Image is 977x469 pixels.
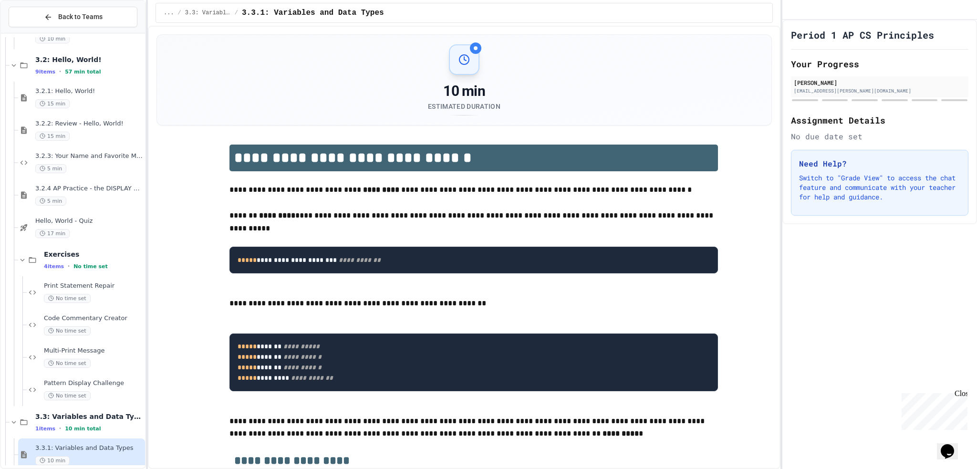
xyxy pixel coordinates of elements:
[35,456,70,465] span: 10 min
[65,426,101,432] span: 10 min total
[799,173,960,202] p: Switch to "Grade View" to access the chat feature and communicate with your teacher for help and ...
[35,99,70,108] span: 15 min
[791,131,968,142] div: No due date set
[791,114,968,127] h2: Assignment Details
[59,425,61,432] span: •
[44,379,143,387] span: Pattern Display Challenge
[937,431,967,459] iframe: chat widget
[35,444,143,452] span: 3.3.1: Variables and Data Types
[35,426,55,432] span: 1 items
[35,34,70,43] span: 10 min
[164,9,174,17] span: ...
[35,185,143,193] span: 3.2.4 AP Practice - the DISPLAY Procedure
[35,69,55,75] span: 9 items
[73,263,108,270] span: No time set
[35,197,66,206] span: 5 min
[794,87,966,94] div: [EMAIL_ADDRESS][PERSON_NAME][DOMAIN_NAME]
[791,57,968,71] h2: Your Progress
[35,120,143,128] span: 3.2.2: Review - Hello, World!
[428,102,500,111] div: Estimated Duration
[58,12,103,22] span: Back to Teams
[65,69,101,75] span: 57 min total
[791,28,934,42] h1: Period 1 AP CS Principles
[44,314,143,323] span: Code Commentary Creator
[242,7,384,19] span: 3.3.1: Variables and Data Types
[898,389,967,430] iframe: chat widget
[9,7,137,27] button: Back to Teams
[799,158,960,169] h3: Need Help?
[235,9,238,17] span: /
[59,68,61,75] span: •
[35,87,143,95] span: 3.2.1: Hello, World!
[428,83,500,100] div: 10 min
[44,326,91,335] span: No time set
[35,229,70,238] span: 17 min
[44,359,91,368] span: No time set
[44,263,64,270] span: 4 items
[35,55,143,64] span: 3.2: Hello, World!
[35,217,143,225] span: Hello, World - Quiz
[35,132,70,141] span: 15 min
[794,78,966,87] div: [PERSON_NAME]
[35,412,143,421] span: 3.3: Variables and Data Types
[68,262,70,270] span: •
[35,152,143,160] span: 3.2.3: Your Name and Favorite Movie
[35,164,66,173] span: 5 min
[44,391,91,400] span: No time set
[4,4,66,61] div: Chat with us now!Close
[44,347,143,355] span: Multi-Print Message
[178,9,181,17] span: /
[44,250,143,259] span: Exercises
[185,9,231,17] span: 3.3: Variables and Data Types
[44,294,91,303] span: No time set
[44,282,143,290] span: Print Statement Repair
